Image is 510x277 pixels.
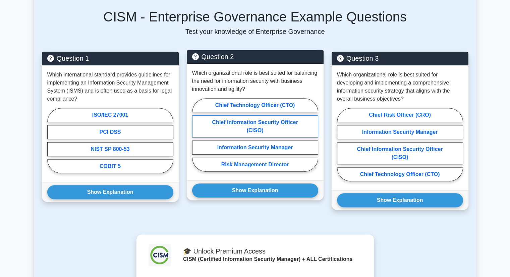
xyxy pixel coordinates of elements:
label: Risk Management Director [192,158,318,172]
label: Chief Risk Officer (CRO) [337,108,463,122]
h5: Question 1 [47,54,173,62]
label: COBIT 5 [47,159,173,173]
p: Test your knowledge of Enterprise Governance [42,27,468,36]
label: PCI DSS [47,125,173,139]
label: ISO/IEC 27001 [47,108,173,122]
label: Information Security Manager [192,141,318,155]
label: Chief Technology Officer (CTO) [337,167,463,181]
label: NIST SP 800-53 [47,142,173,156]
p: Which international standard provides guidelines for implementing an Information Security Managem... [47,71,173,103]
button: Show Explanation [47,185,173,199]
button: Show Explanation [337,193,463,207]
h5: CISM - Enterprise Governance Example Questions [42,9,468,25]
label: Chief Information Security Officer (CISO) [192,115,318,137]
p: Which organizational role is best suited for balancing the need for information security with bus... [192,69,318,93]
h5: Question 2 [192,53,318,61]
label: Chief Technology Officer (CTO) [192,98,318,112]
button: Show Explanation [192,183,318,198]
p: Which organizational role is best suited for developing and implementing a comprehensive informat... [337,71,463,103]
h5: Question 3 [337,54,463,62]
label: Chief Information Security Officer (CISO) [337,142,463,164]
label: Information Security Manager [337,125,463,139]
